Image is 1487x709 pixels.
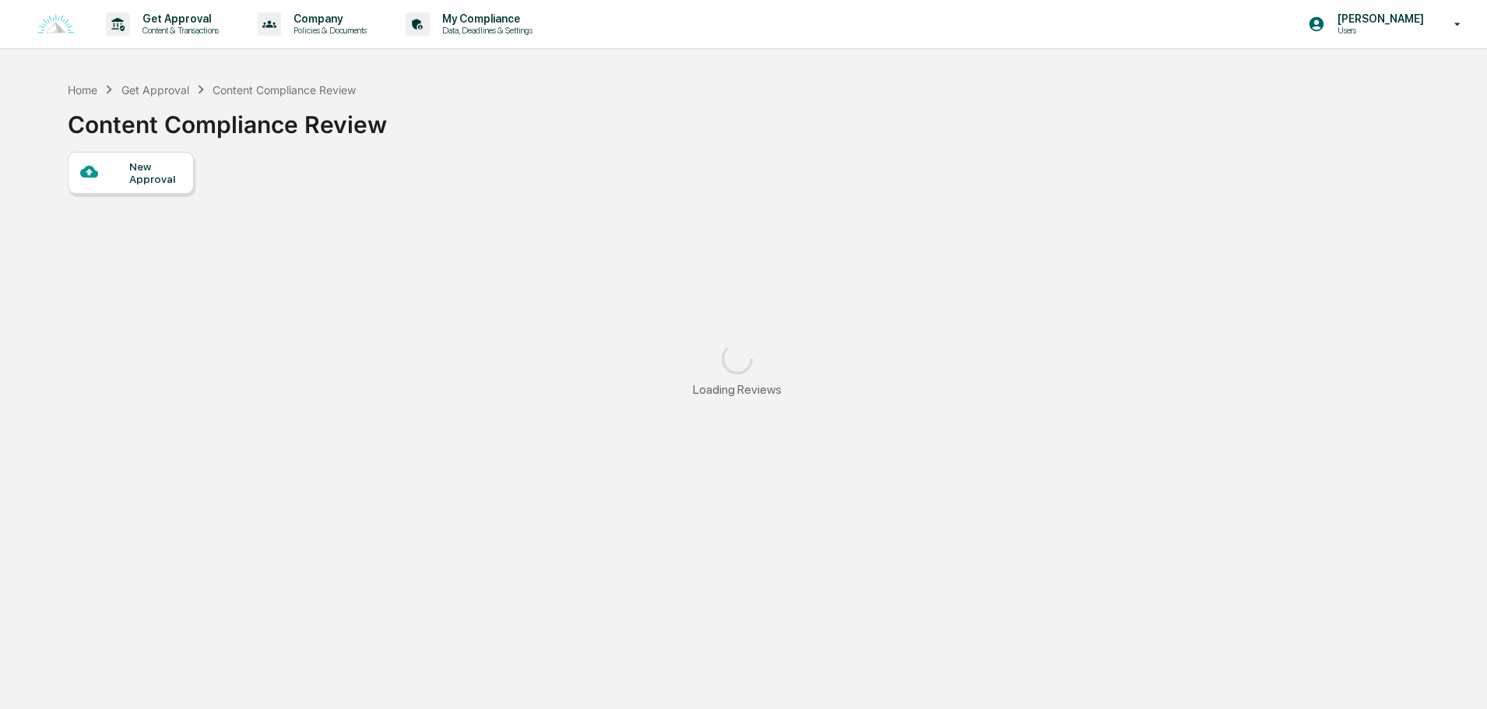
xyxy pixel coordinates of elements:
p: [PERSON_NAME] [1325,12,1432,25]
p: Users [1325,25,1432,36]
div: Home [68,83,97,97]
img: logo [37,14,75,35]
p: Get Approval [130,12,227,25]
p: Data, Deadlines & Settings [430,25,540,36]
div: Get Approval [121,83,189,97]
div: Content Compliance Review [68,98,387,139]
div: Loading Reviews [693,382,782,397]
div: New Approval [129,160,181,185]
p: Policies & Documents [281,25,374,36]
p: My Compliance [430,12,540,25]
p: Content & Transactions [130,25,227,36]
p: Company [281,12,374,25]
div: Content Compliance Review [213,83,356,97]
